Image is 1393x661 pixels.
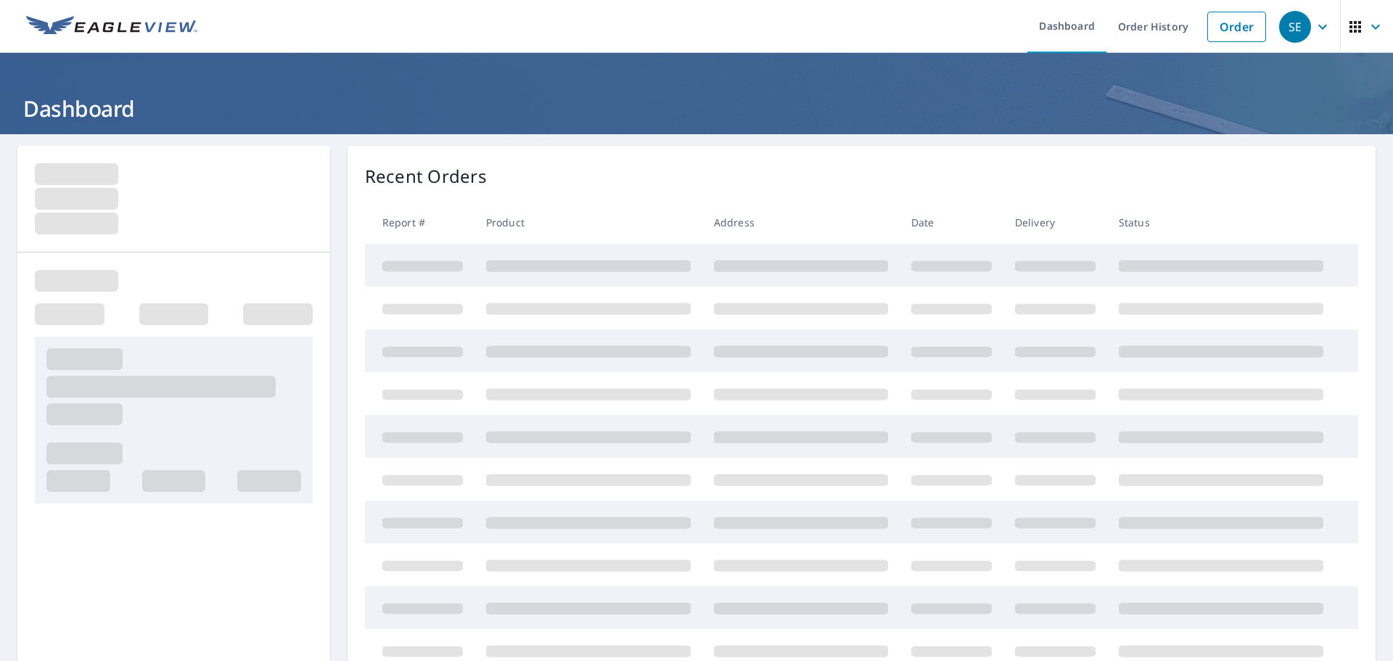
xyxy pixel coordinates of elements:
[365,201,474,244] th: Report #
[1207,12,1266,42] a: Order
[365,163,487,189] p: Recent Orders
[17,94,1376,123] h1: Dashboard
[900,201,1003,244] th: Date
[702,201,900,244] th: Address
[474,201,702,244] th: Product
[26,16,197,38] img: EV Logo
[1107,201,1335,244] th: Status
[1279,11,1311,43] div: SE
[1003,201,1107,244] th: Delivery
